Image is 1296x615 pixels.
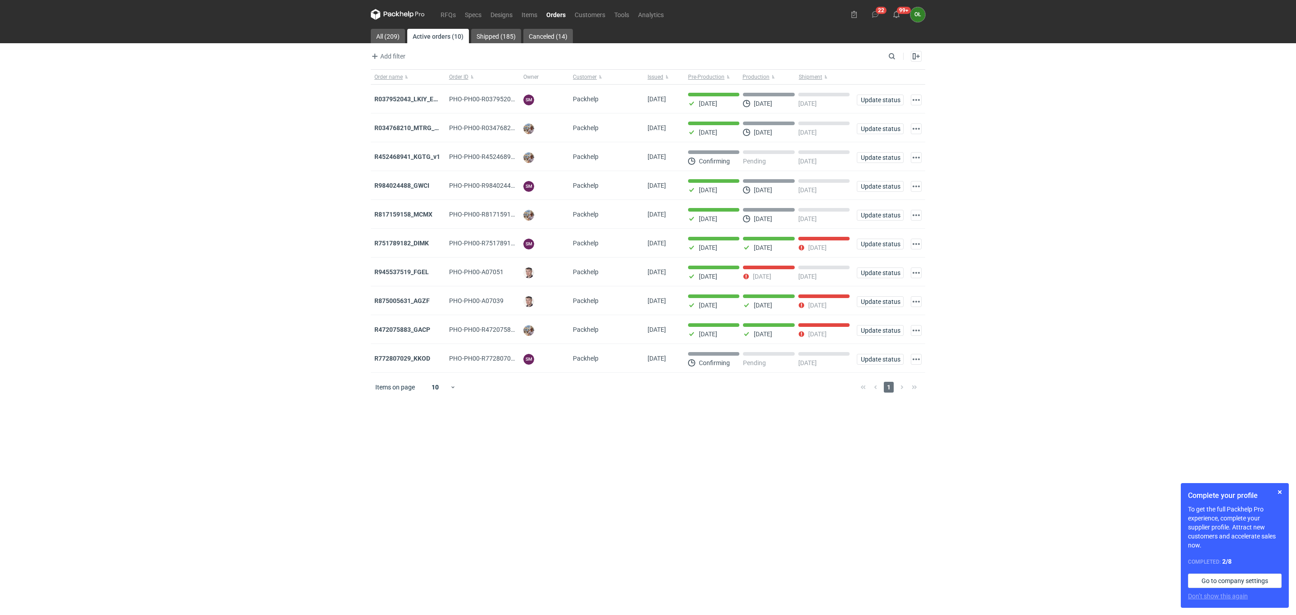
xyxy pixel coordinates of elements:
button: Add filter [369,51,406,62]
strong: R984024488_GWCI [374,182,429,189]
span: Packhelp [573,326,598,333]
p: [DATE] [754,302,772,309]
span: Packhelp [573,153,598,160]
a: Active orders (10) [407,29,469,43]
span: Packhelp [573,211,598,218]
span: Packhelp [573,240,598,247]
p: Confirming [699,359,730,366]
button: OŁ [910,7,925,22]
p: To get the full Packhelp Pro experience, complete your supplier profile. Attract new customers an... [1188,505,1282,550]
span: PHO-PH00-R984024488_GWCI [449,182,536,189]
span: PHO-PH00-R034768210_MTRG_WCIR_XWSN [449,124,576,131]
p: [DATE] [798,215,817,222]
span: 19/08/2025 [648,124,666,131]
strong: R037952043_LKIY_EBJQ [374,95,445,103]
a: Designs [486,9,517,20]
button: Don’t show this again [1188,592,1248,601]
a: Analytics [634,9,668,20]
span: Packhelp [573,297,598,304]
strong: 2 / 8 [1222,558,1232,565]
button: 22 [868,7,882,22]
span: Production [742,73,769,81]
p: [DATE] [754,244,772,251]
p: [DATE] [808,244,827,251]
p: [DATE] [699,100,717,107]
span: Update status [861,241,900,247]
button: Actions [911,152,922,163]
figcaption: SM [523,95,534,105]
span: Add filter [369,51,405,62]
p: [DATE] [754,330,772,338]
span: 31/07/2025 [648,268,666,276]
p: [DATE] [798,273,817,280]
span: 19/08/2025 [648,95,666,103]
span: Update status [861,212,900,218]
span: Shipment [799,73,822,81]
span: PHO-PH00-A07039 [449,297,504,304]
span: Update status [861,356,900,362]
span: Packhelp [573,182,598,189]
p: [DATE] [699,302,717,309]
strong: R875005631_AGZF [374,297,430,304]
span: PHO-PH00-R751789182_DIMK [449,240,536,247]
span: PHO-PH00-R772807029_KKOD [449,355,537,362]
button: Update status [857,325,904,336]
span: Update status [861,154,900,161]
button: 99+ [889,7,904,22]
figcaption: SM [523,354,534,365]
p: [DATE] [808,302,827,309]
span: 19/08/2025 [648,153,666,160]
span: Issued [648,73,663,81]
p: [DATE] [798,186,817,194]
strong: R034768210_MTRG_WCIR_XWSN [374,124,470,131]
button: Actions [911,325,922,336]
span: Update status [861,126,900,132]
button: Actions [911,354,922,365]
span: Update status [861,270,900,276]
span: 14/08/2025 [648,182,666,189]
button: Actions [911,296,922,307]
span: Items on page [375,383,415,392]
a: Tools [610,9,634,20]
p: [DATE] [754,186,772,194]
img: Maciej Sikora [523,267,534,278]
span: PHO-PH00-A07051 [449,268,504,276]
button: Actions [911,210,922,221]
button: Skip for now [1274,487,1285,497]
span: PHO-PH00-R037952043_LKIY_EBJQ [449,95,552,103]
p: [DATE] [798,100,817,107]
span: Update status [861,298,900,305]
button: Actions [911,95,922,105]
button: Actions [911,123,922,134]
input: Search [886,51,915,62]
img: Michał Palasek [523,325,534,336]
span: 06/08/2025 [648,240,666,247]
button: Update status [857,152,904,163]
span: Pre-Production [688,73,724,81]
p: [DATE] [753,273,771,280]
button: Order ID [445,70,520,84]
button: Update status [857,95,904,105]
p: Pending [743,359,766,366]
strong: R772807029_KKOD [374,355,430,362]
a: Orders [542,9,570,20]
a: R945537519_FGEL [374,268,429,276]
button: Customer [569,70,644,84]
a: R817159158_MCMX [374,211,432,218]
p: [DATE] [798,129,817,136]
a: Specs [460,9,486,20]
span: Update status [861,327,900,334]
p: [DATE] [699,129,717,136]
span: Owner [523,73,539,81]
span: 1 [884,382,894,393]
span: Update status [861,183,900,190]
a: Items [517,9,542,20]
span: Update status [861,97,900,103]
div: 10 [421,381,450,393]
p: [DATE] [808,330,827,338]
button: Shipment [797,70,853,84]
img: Michał Palasek [523,152,534,163]
span: PHO-PH00-R817159158_MCMX [449,211,540,218]
div: Completed: [1188,557,1282,566]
